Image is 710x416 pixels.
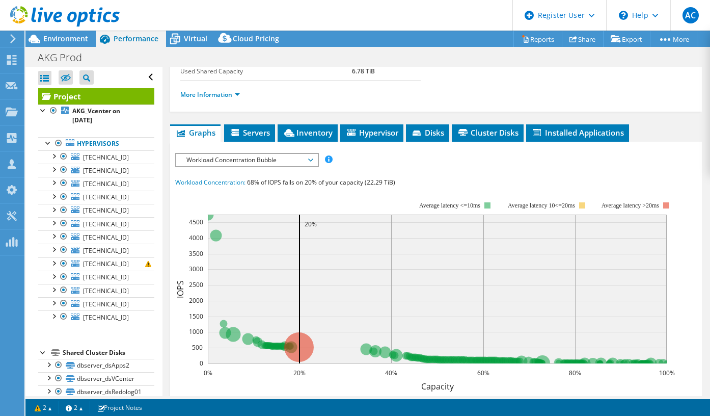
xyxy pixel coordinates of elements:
[83,313,129,322] span: [TECHNICAL_ID]
[531,127,624,138] span: Installed Applications
[43,34,88,43] span: Environment
[457,127,518,138] span: Cluster Disks
[83,220,129,228] span: [TECHNICAL_ID]
[38,164,154,177] a: [TECHNICAL_ID]
[189,218,203,226] text: 4500
[345,127,398,138] span: Hypervisor
[83,259,129,268] span: [TECHNICAL_ID]
[602,202,659,209] text: Average latency >20ms
[83,287,129,295] span: [TECHNICAL_ID]
[659,369,674,377] text: 100%
[38,271,154,284] a: [TECHNICAL_ID]
[38,297,154,310] a: [TECHNICAL_ID]
[38,385,154,399] a: dbserver_dsRedolog01
[200,359,203,368] text: 0
[477,369,489,377] text: 60%
[38,284,154,297] a: [TECHNICAL_ID]
[180,66,352,76] label: Used Shared Capacity
[562,31,604,47] a: Share
[352,67,375,75] b: 6.78 TiB
[189,296,203,305] text: 2000
[189,249,203,258] text: 3500
[83,166,129,175] span: [TECHNICAL_ID]
[83,233,129,242] span: [TECHNICAL_ID]
[38,191,154,204] a: [TECHNICAL_ID]
[189,312,203,321] text: 1500
[247,178,395,187] span: 68% of IOPS falls on 20% of your capacity (22.29 TiB)
[175,127,215,138] span: Graphs
[59,401,90,414] a: 2
[38,244,154,257] a: [TECHNICAL_ID]
[513,31,562,47] a: Reports
[33,52,98,63] h1: AKG Prod
[283,127,333,138] span: Inventory
[83,153,129,162] span: [TECHNICAL_ID]
[83,300,129,308] span: [TECHNICAL_ID]
[385,369,397,377] text: 40%
[181,154,312,166] span: Workload Concentration Bubble
[38,150,154,164] a: [TECHNICAL_ID]
[411,127,444,138] span: Disks
[38,177,154,190] a: [TECHNICAL_ID]
[38,310,154,324] a: [TECHNICAL_ID]
[38,204,154,217] a: [TECHNICAL_ID]
[114,34,158,43] span: Performance
[38,217,154,230] a: [TECHNICAL_ID]
[189,327,203,336] text: 1000
[650,31,697,47] a: More
[175,178,245,187] span: Workload Concentration:
[184,34,207,43] span: Virtual
[619,11,628,20] svg: \n
[38,359,154,372] a: dbserver_dsApps2
[83,193,129,201] span: [TECHNICAL_ID]
[603,31,650,47] a: Export
[203,369,212,377] text: 0%
[175,280,186,298] text: IOPS
[38,257,154,271] a: [TECHNICAL_ID]
[508,202,575,209] tspan: Average latency 10<=20ms
[63,347,154,359] div: Shared Cluster Disks
[189,233,203,242] text: 4000
[682,7,699,23] span: AC
[189,265,203,273] text: 3000
[189,280,203,289] text: 2500
[305,220,317,228] text: 20%
[569,369,581,377] text: 80%
[72,107,120,124] b: AKG_Vcenter on [DATE]
[192,343,203,352] text: 500
[38,372,154,385] a: dbserver_dsVCenter
[38,105,154,127] a: AKG_Vcenter on [DATE]
[28,401,59,414] a: 2
[419,202,480,209] tspan: Average latency <=10ms
[233,34,279,43] span: Cloud Pricing
[38,88,154,105] a: Project
[421,381,454,392] text: Capacity
[83,246,129,255] span: [TECHNICAL_ID]
[180,90,240,99] a: More Information
[229,127,270,138] span: Servers
[83,273,129,281] span: [TECHNICAL_ID]
[83,179,129,188] span: [TECHNICAL_ID]
[38,230,154,244] a: [TECHNICAL_ID]
[83,206,129,215] span: [TECHNICAL_ID]
[293,369,306,377] text: 20%
[90,401,149,414] a: Project Notes
[38,137,154,150] a: Hypervisors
